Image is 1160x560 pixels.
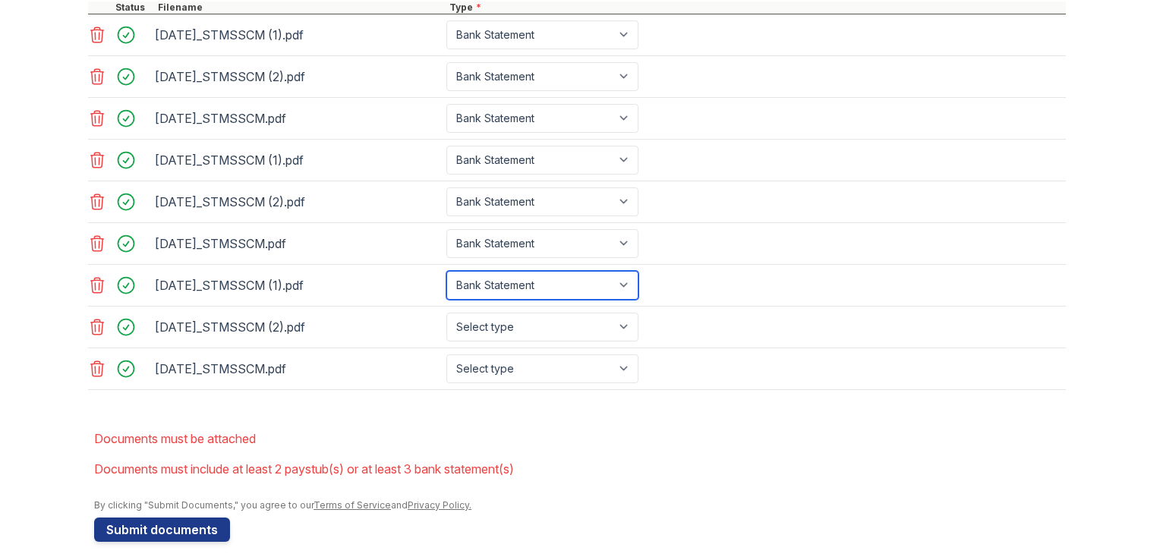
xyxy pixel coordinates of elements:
li: Documents must be attached [94,423,1066,454]
div: [DATE]_STMSSCM.pdf [155,231,440,256]
div: By clicking "Submit Documents," you agree to our and [94,499,1066,511]
div: Filename [155,2,446,14]
div: [DATE]_STMSSCM (1).pdf [155,273,440,297]
button: Submit documents [94,518,230,542]
li: Documents must include at least 2 paystub(s) or at least 3 bank statement(s) [94,454,1066,484]
div: [DATE]_STMSSCM (1).pdf [155,23,440,47]
div: [DATE]_STMSSCM (1).pdf [155,148,440,172]
div: [DATE]_STMSSCM (2).pdf [155,64,440,89]
div: [DATE]_STMSSCM.pdf [155,357,440,381]
a: Privacy Policy. [408,499,471,511]
div: [DATE]_STMSSCM.pdf [155,106,440,131]
div: Status [112,2,155,14]
div: Type [446,2,1066,14]
div: [DATE]_STMSSCM (2).pdf [155,190,440,214]
div: [DATE]_STMSSCM (2).pdf [155,315,440,339]
a: Terms of Service [314,499,391,511]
